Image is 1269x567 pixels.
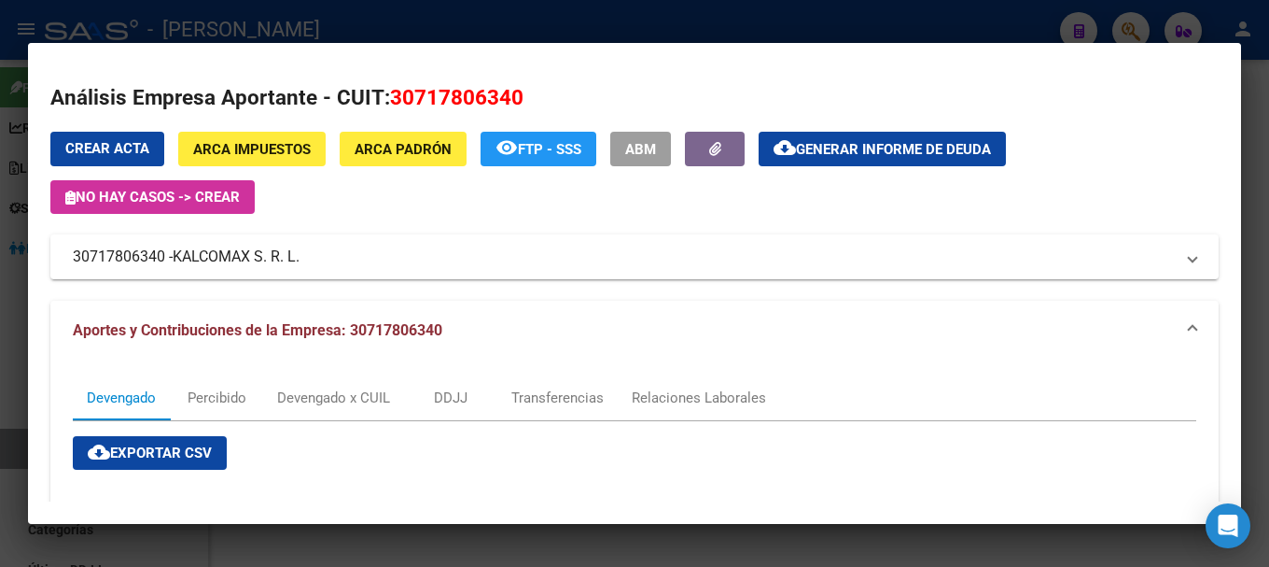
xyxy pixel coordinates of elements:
span: Aportes y Contribuciones de la Empresa: 30717806340 [73,321,442,339]
mat-expansion-panel-header: Aportes y Contribuciones de la Empresa: 30717806340 [50,301,1219,361]
button: FTP - SSS [481,132,596,166]
span: 30717806340 [390,85,523,109]
div: Open Intercom Messenger [1206,503,1250,548]
button: Generar informe de deuda [759,132,1006,166]
span: ARCA Impuestos [193,141,311,158]
mat-expansion-panel-header: 30717806340 -KALCOMAX S. R. L. [50,234,1219,279]
div: Relaciones Laborales [632,388,766,408]
button: ARCA Impuestos [178,132,326,166]
span: KALCOMAX S. R. L. [173,246,300,268]
mat-panel-title: 30717806340 - [73,246,1174,268]
div: Percibido [188,388,246,408]
h2: Análisis Empresa Aportante - CUIT: [50,82,1219,114]
span: ARCA Padrón [355,141,452,158]
span: Crear Acta [65,140,149,157]
button: Exportar CSV [73,436,227,470]
span: ABM [625,141,656,158]
span: FTP - SSS [518,141,581,158]
div: Devengado [87,388,156,408]
span: No hay casos -> Crear [65,189,240,206]
button: No hay casos -> Crear [50,180,255,214]
span: Generar informe de deuda [796,141,991,158]
mat-icon: remove_red_eye [495,136,518,159]
div: Transferencias [511,388,604,408]
div: Devengado x CUIL [277,388,390,408]
button: ABM [610,132,671,166]
button: ARCA Padrón [340,132,467,166]
div: DDJJ [434,388,467,408]
mat-icon: cloud_download [774,136,796,159]
span: Exportar CSV [88,445,212,461]
button: Crear Acta [50,132,164,166]
mat-icon: cloud_download [88,441,110,463]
